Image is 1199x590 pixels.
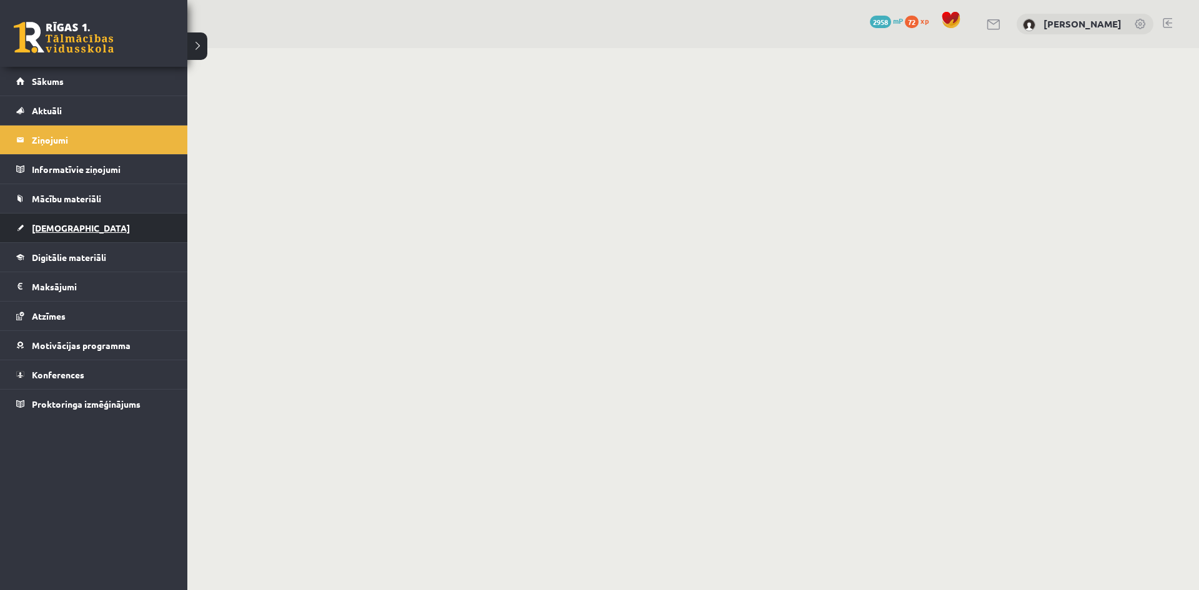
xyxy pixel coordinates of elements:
[32,398,141,410] span: Proktoringa izmēģinājums
[16,390,172,418] a: Proktoringa izmēģinājums
[920,16,929,26] span: xp
[905,16,919,28] span: 72
[32,310,66,322] span: Atzīmes
[32,76,64,87] span: Sākums
[16,272,172,301] a: Maksājumi
[16,331,172,360] a: Motivācijas programma
[16,96,172,125] a: Aktuāli
[16,243,172,272] a: Digitālie materiāli
[32,155,172,184] legend: Informatīvie ziņojumi
[32,222,130,234] span: [DEMOGRAPHIC_DATA]
[16,155,172,184] a: Informatīvie ziņojumi
[32,193,101,204] span: Mācību materiāli
[32,252,106,263] span: Digitālie materiāli
[16,302,172,330] a: Atzīmes
[905,16,935,26] a: 72 xp
[1023,19,1035,31] img: Jānis Mežis
[32,340,131,351] span: Motivācijas programma
[870,16,903,26] a: 2958 mP
[1044,17,1122,30] a: [PERSON_NAME]
[870,16,891,28] span: 2958
[32,272,172,301] legend: Maksājumi
[16,125,172,154] a: Ziņojumi
[32,105,62,116] span: Aktuāli
[16,67,172,96] a: Sākums
[16,214,172,242] a: [DEMOGRAPHIC_DATA]
[32,369,84,380] span: Konferences
[32,125,172,154] legend: Ziņojumi
[16,184,172,213] a: Mācību materiāli
[14,22,114,53] a: Rīgas 1. Tālmācības vidusskola
[893,16,903,26] span: mP
[16,360,172,389] a: Konferences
